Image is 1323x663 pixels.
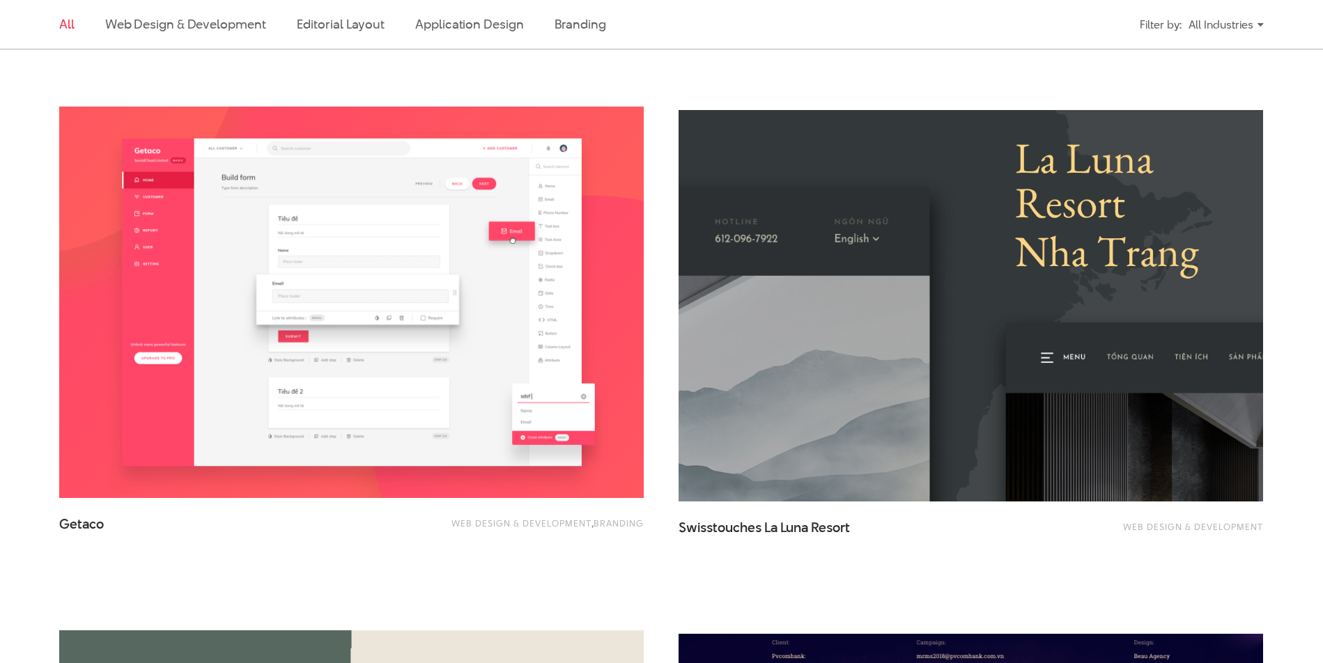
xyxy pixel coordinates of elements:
[59,515,338,550] a: Getaco
[59,107,644,498] img: Getaco
[451,517,591,529] a: Web Design & Development
[811,518,850,537] span: Resort
[780,518,808,537] span: Luna
[297,15,385,33] a: Editorial Layout
[59,15,75,33] a: All
[415,15,523,33] a: Application Design
[649,91,1292,521] img: Laluna Nha Trang
[1140,13,1182,37] div: Filter by:
[410,515,644,543] div: ,
[105,15,266,33] a: Web Design & Development
[1189,13,1264,37] div: All Industries
[594,517,644,529] a: Branding
[555,15,606,33] a: Branding
[764,518,777,537] span: La
[59,515,104,533] span: Getaco
[1123,520,1263,533] a: Web Design & Development
[679,519,957,554] a: Swisstouches La Luna Resort
[679,518,761,537] span: Swisstouches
